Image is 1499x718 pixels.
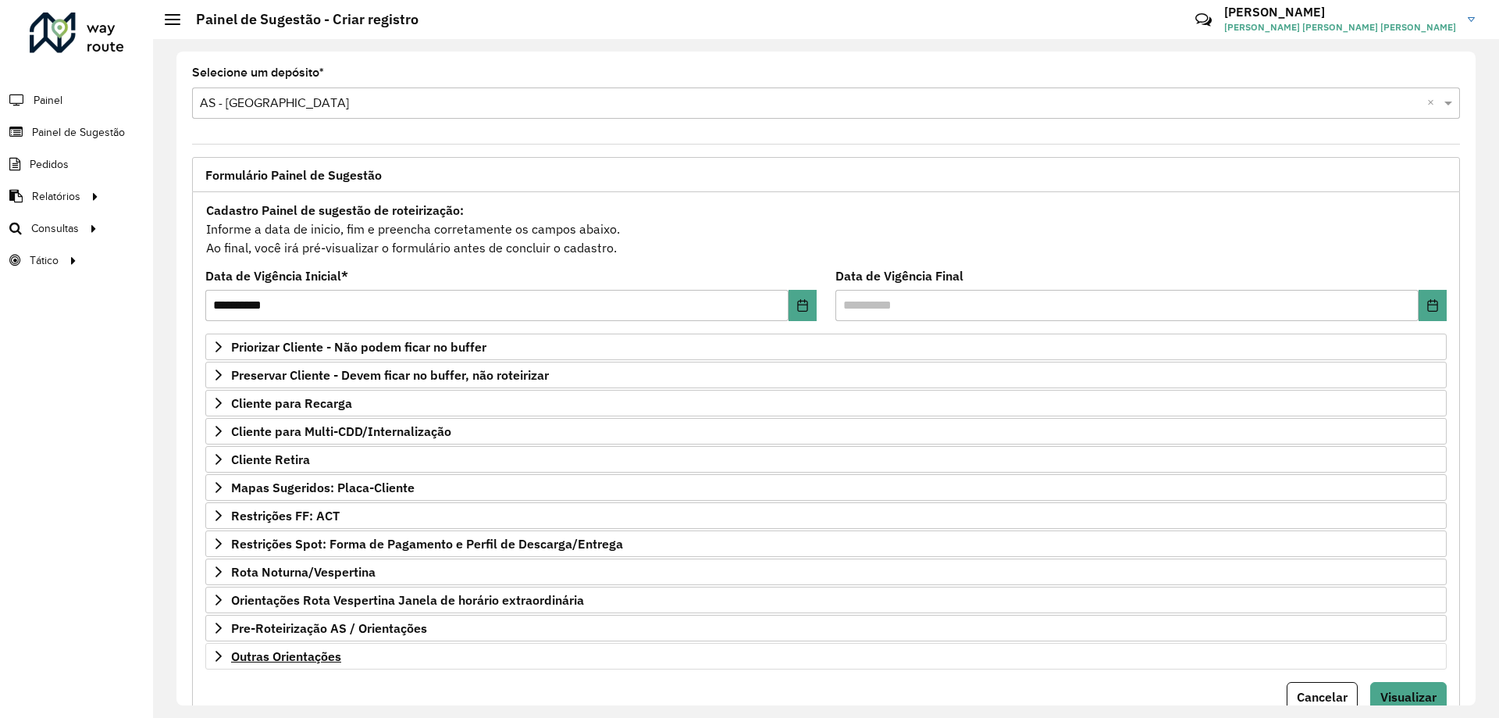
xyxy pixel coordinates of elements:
div: Informe a data de inicio, fim e preencha corretamente os campos abaixo. Ao final, você irá pré-vi... [205,200,1447,258]
span: Mapas Sugeridos: Placa-Cliente [231,481,415,494]
span: Cliente para Multi-CDD/Internalização [231,425,451,438]
strong: Cadastro Painel de sugestão de roteirização: [206,202,464,218]
a: Priorizar Cliente - Não podem ficar no buffer [205,334,1447,360]
span: Relatórios [32,188,80,205]
span: Cliente para Recarga [231,397,352,409]
span: Visualizar [1380,689,1437,705]
a: Contato Rápido [1187,3,1220,37]
span: [PERSON_NAME] [PERSON_NAME] [PERSON_NAME] [1224,20,1456,34]
a: Restrições FF: ACT [205,502,1447,529]
span: Outras Orientações [231,650,341,663]
span: Painel [34,92,62,109]
span: Consultas [31,220,79,237]
a: Outras Orientações [205,643,1447,670]
a: Cliente para Multi-CDD/Internalização [205,418,1447,445]
button: Visualizar [1370,682,1447,712]
span: Priorizar Cliente - Não podem ficar no buffer [231,341,486,353]
span: Clear all [1427,94,1440,113]
span: Tático [30,252,59,269]
span: Pre-Roteirização AS / Orientações [231,622,427,634]
a: Mapas Sugeridos: Placa-Cliente [205,474,1447,501]
span: Pedidos [30,156,69,173]
a: Restrições Spot: Forma de Pagamento e Perfil de Descarga/Entrega [205,530,1447,557]
span: Cancelar [1297,689,1348,705]
span: Orientações Rota Vespertina Janela de horário extraordinária [231,594,584,606]
h3: [PERSON_NAME] [1224,5,1456,20]
span: Restrições Spot: Forma de Pagamento e Perfil de Descarga/Entrega [231,538,623,550]
span: Painel de Sugestão [32,124,125,141]
button: Cancelar [1287,682,1358,712]
h2: Painel de Sugestão - Criar registro [180,11,418,28]
a: Rota Noturna/Vespertina [205,559,1447,585]
label: Selecione um depósito [192,63,324,82]
span: Preservar Cliente - Devem ficar no buffer, não roteirizar [231,369,549,381]
a: Cliente Retira [205,446,1447,473]
label: Data de Vigência Inicial [205,266,348,285]
button: Choose Date [1419,290,1447,321]
a: Pre-Roteirização AS / Orientações [205,615,1447,641]
a: Preservar Cliente - Devem ficar no buffer, não roteirizar [205,362,1447,388]
button: Choose Date [789,290,817,321]
span: Cliente Retira [231,453,310,466]
span: Formulário Painel de Sugestão [205,169,382,181]
span: Restrições FF: ACT [231,509,340,522]
a: Cliente para Recarga [205,390,1447,416]
label: Data de Vigência Final [835,266,963,285]
span: Rota Noturna/Vespertina [231,566,376,578]
a: Orientações Rota Vespertina Janela de horário extraordinária [205,587,1447,613]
